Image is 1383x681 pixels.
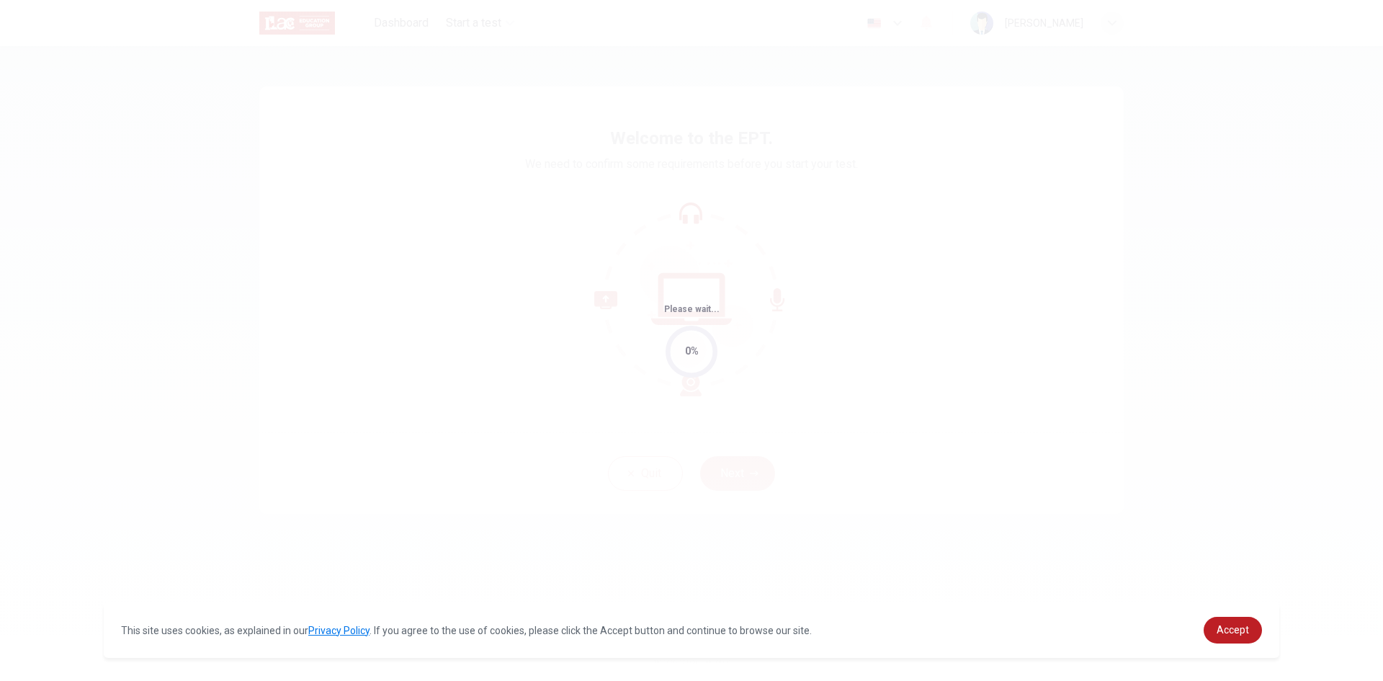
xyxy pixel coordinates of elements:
a: Privacy Policy [308,625,370,636]
div: 0% [685,343,699,360]
span: Please wait... [664,304,720,314]
span: Accept [1217,624,1249,636]
div: cookieconsent [104,602,1279,658]
span: This site uses cookies, as explained in our . If you agree to the use of cookies, please click th... [121,625,812,636]
a: dismiss cookie message [1204,617,1262,644]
